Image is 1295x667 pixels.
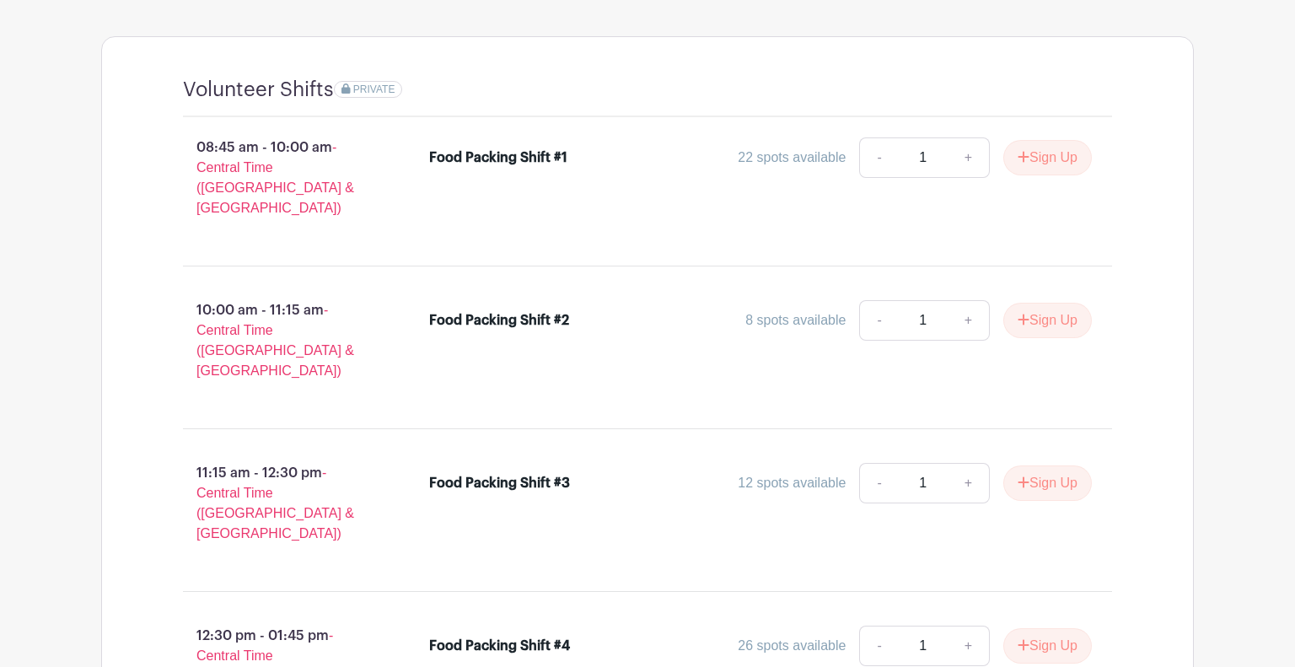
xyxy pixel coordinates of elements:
[1003,628,1092,664] button: Sign Up
[1003,303,1092,338] button: Sign Up
[429,473,570,493] div: Food Packing Shift #3
[429,636,570,656] div: Food Packing Shift #4
[156,131,402,225] p: 08:45 am - 10:00 am
[738,473,846,493] div: 12 spots available
[948,300,990,341] a: +
[156,293,402,388] p: 10:00 am - 11:15 am
[859,137,898,178] a: -
[859,300,898,341] a: -
[1003,465,1092,501] button: Sign Up
[183,78,334,102] h4: Volunteer Shifts
[859,463,898,503] a: -
[738,148,846,168] div: 22 spots available
[429,310,569,331] div: Food Packing Shift #2
[1003,140,1092,175] button: Sign Up
[859,626,898,666] a: -
[948,137,990,178] a: +
[948,463,990,503] a: +
[156,456,402,551] p: 11:15 am - 12:30 pm
[196,465,354,541] span: - Central Time ([GEOGRAPHIC_DATA] & [GEOGRAPHIC_DATA])
[196,303,354,378] span: - Central Time ([GEOGRAPHIC_DATA] & [GEOGRAPHIC_DATA])
[745,310,846,331] div: 8 spots available
[738,636,846,656] div: 26 spots available
[429,148,567,168] div: Food Packing Shift #1
[353,83,395,95] span: PRIVATE
[948,626,990,666] a: +
[196,140,354,215] span: - Central Time ([GEOGRAPHIC_DATA] & [GEOGRAPHIC_DATA])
